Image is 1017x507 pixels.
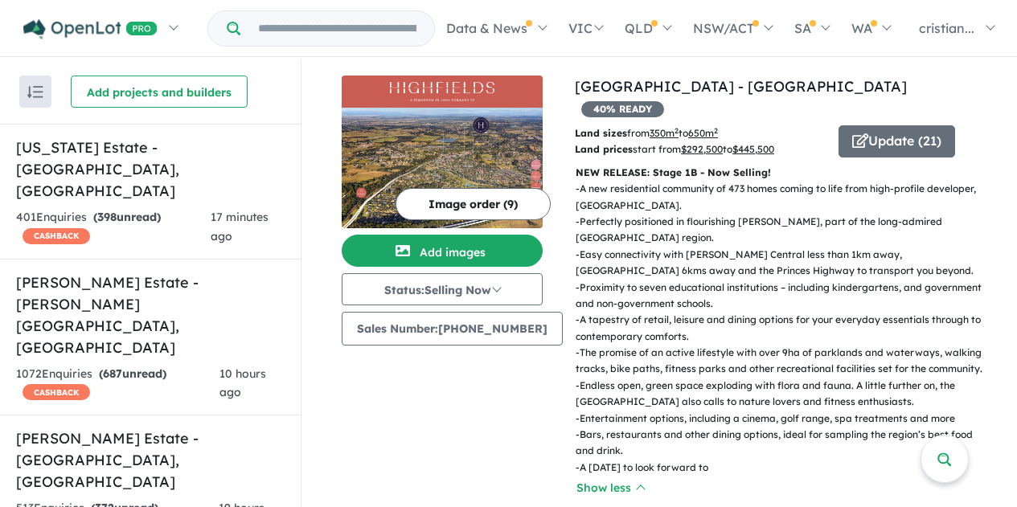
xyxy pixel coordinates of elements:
[576,411,990,427] p: - Entertainment options, including a cinema, golf range, spa treatments and more
[16,137,285,202] h5: [US_STATE] Estate - [GEOGRAPHIC_DATA] , [GEOGRAPHIC_DATA]
[576,214,990,247] p: - Perfectly positioned in flourishing [PERSON_NAME], part of the long-admired [GEOGRAPHIC_DATA] r...
[575,127,627,139] b: Land sizes
[576,479,645,497] button: Show less
[23,228,90,244] span: CASHBACK
[99,366,166,381] strong: ( unread)
[575,143,633,155] b: Land prices
[576,312,990,345] p: - A tapestry of retail, leisure and dining options for your everyday essentials through to contem...
[688,127,718,139] u: 650 m
[342,235,543,267] button: Add images
[575,125,826,141] p: from
[16,427,285,493] h5: [PERSON_NAME] Estate - [GEOGRAPHIC_DATA] , [GEOGRAPHIC_DATA]
[839,125,955,157] button: Update (21)
[103,366,122,381] span: 687
[576,378,990,411] p: - Endless open, green space exploding with flora and fauna. A little further on, the [GEOGRAPHIC_...
[650,127,679,139] u: 350 m
[396,188,551,220] button: Image order (9)
[348,82,536,101] img: Highfields Estate - Drouin Logo
[732,143,774,155] u: $ 445,500
[27,86,43,98] img: sort.svg
[714,126,718,135] sup: 2
[576,280,990,313] p: - Proximity to seven educational institutions – including kindergartens, and government and non-g...
[342,273,543,305] button: Status:Selling Now
[342,312,563,345] button: Sales Number:[PHONE_NUMBER]
[211,210,269,243] span: 17 minutes ago
[576,247,990,280] p: - Easy connectivity with [PERSON_NAME] Central less than 1km away, [GEOGRAPHIC_DATA] 6kms away an...
[219,366,266,400] span: 10 hours ago
[675,126,679,135] sup: 2
[342,108,543,228] img: Highfields Estate - Drouin
[679,127,718,139] span: to
[16,272,285,358] h5: [PERSON_NAME] Estate - [PERSON_NAME][GEOGRAPHIC_DATA] , [GEOGRAPHIC_DATA]
[244,11,431,46] input: Try estate name, suburb, builder or developer
[97,210,117,224] span: 398
[16,365,219,403] div: 1072 Enquir ies
[575,141,826,157] p: start from
[23,384,90,400] span: CASHBACK
[576,345,990,378] p: - The promise of an active lifestyle with over 9ha of parklands and waterways, walking tracks, bi...
[723,143,774,155] span: to
[16,208,211,247] div: 401 Enquir ies
[342,76,543,228] a: Highfields Estate - Drouin LogoHighfields Estate - Drouin
[576,460,990,476] p: - A [DATE] to look forward to
[919,20,974,36] span: cristian...
[23,19,158,39] img: Openlot PRO Logo White
[681,143,723,155] u: $ 292,500
[576,165,977,181] p: NEW RELEASE: Stage 1B - Now Selling!
[576,181,990,214] p: - A new residential community of 473 homes coming to life from high-profile developer, [GEOGRAPHI...
[93,210,161,224] strong: ( unread)
[71,76,248,108] button: Add projects and builders
[575,77,907,96] a: [GEOGRAPHIC_DATA] - [GEOGRAPHIC_DATA]
[581,101,664,117] span: 40 % READY
[576,427,990,460] p: - Bars, restaurants and other dining options, ideal for sampling the region’s best food and drink.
